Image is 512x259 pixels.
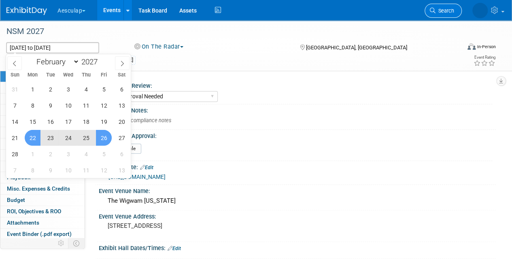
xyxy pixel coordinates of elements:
[96,162,112,178] span: March 12, 2027
[59,72,77,78] span: Wed
[472,3,488,18] img: Linda Zeller
[7,98,23,113] span: February 7, 2027
[0,104,85,115] a: Travel Reservations
[78,130,94,146] span: February 25, 2027
[99,185,496,195] div: Event Venue Name:
[78,81,94,97] span: February 4, 2027
[108,174,166,180] a: [URL][DOMAIN_NAME]
[114,114,130,129] span: February 20, 2027
[425,4,462,18] a: Search
[132,42,187,51] button: On The Radar
[42,114,58,129] span: February 16, 2027
[25,130,40,146] span: February 22, 2027
[0,150,85,161] a: Sponsorships
[436,8,454,14] span: Search
[0,195,85,206] a: Budget
[113,72,131,78] span: Sat
[7,208,61,214] span: ROI, Objectives & ROO
[467,43,476,50] img: Format-Inperson.png
[0,206,85,217] a: ROI, Objectives & ROO
[6,72,24,78] span: Sun
[54,238,68,248] td: Personalize Event Tab Strip
[7,231,72,237] span: Event Binder (.pdf export)
[0,93,85,104] a: Staff
[78,98,94,113] span: February 11, 2027
[0,217,85,228] a: Attachments
[96,81,112,97] span: February 5, 2027
[99,210,496,221] div: Event Venue Address:
[79,57,104,66] input: Year
[7,162,23,178] span: March 7, 2027
[60,98,76,113] span: February 10, 2027
[78,146,94,162] span: March 4, 2027
[99,242,496,253] div: Exhibit Hall Dates/Times:
[7,219,39,226] span: Attachments
[168,246,181,251] a: Edit
[108,222,255,229] pre: [STREET_ADDRESS]
[99,161,496,172] div: Event Website:
[96,114,112,129] span: February 19, 2027
[0,229,85,240] a: Event Binder (.pdf export)
[68,238,85,248] td: Toggle Event Tabs
[60,130,76,146] span: February 24, 2027
[7,81,23,97] span: January 31, 2027
[306,45,407,51] span: [GEOGRAPHIC_DATA], [GEOGRAPHIC_DATA]
[25,162,40,178] span: March 8, 2027
[0,116,85,127] a: Asset Reservations
[25,146,40,162] span: March 1, 2027
[0,183,85,194] a: Misc. Expenses & Credits
[77,72,95,78] span: Thu
[95,72,113,78] span: Fri
[114,162,130,178] span: March 13, 2027
[42,146,58,162] span: March 2, 2027
[7,114,23,129] span: February 14, 2027
[4,24,454,39] div: NSM 2027
[25,114,40,129] span: February 15, 2027
[42,162,58,178] span: March 9, 2027
[60,146,76,162] span: March 3, 2027
[24,72,42,78] span: Mon
[42,72,59,78] span: Tue
[60,114,76,129] span: February 17, 2027
[25,98,40,113] span: February 8, 2027
[474,55,495,59] div: Event Rating
[114,98,130,113] span: February 13, 2027
[96,98,112,113] span: February 12, 2027
[7,197,25,203] span: Budget
[33,57,79,67] select: Month
[42,98,58,113] span: February 9, 2027
[99,104,496,115] div: Compliance Notes:
[114,146,130,162] span: March 6, 2027
[25,81,40,97] span: February 1, 2027
[78,162,94,178] span: March 11, 2027
[7,130,23,146] span: February 21, 2027
[0,161,85,172] a: Tasks2%
[114,130,130,146] span: February 27, 2027
[140,165,153,170] a: Edit
[0,127,85,138] a: Giveaways
[0,71,85,82] a: Event Information
[7,185,70,192] span: Misc. Expenses & Credits
[108,117,171,123] span: Specify compliance notes
[477,44,496,50] div: In-Person
[6,7,47,15] img: ExhibitDay
[105,195,490,207] div: The Wigwam [US_STATE]
[42,130,58,146] span: February 23, 2027
[96,146,112,162] span: March 5, 2027
[424,42,496,54] div: Event Format
[78,114,94,129] span: February 18, 2027
[0,172,85,183] a: Playbook
[99,80,492,90] div: Compliance Review:
[60,81,76,97] span: February 3, 2027
[60,162,76,178] span: March 10, 2027
[6,42,99,53] input: Event Start Date - End Date
[99,130,492,140] div: Compliance Approval:
[96,130,112,146] span: February 26, 2027
[0,138,85,149] a: Shipments
[0,82,85,93] a: Booth
[114,81,130,97] span: February 6, 2027
[7,146,23,162] span: February 28, 2027
[42,81,58,97] span: February 2, 2027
